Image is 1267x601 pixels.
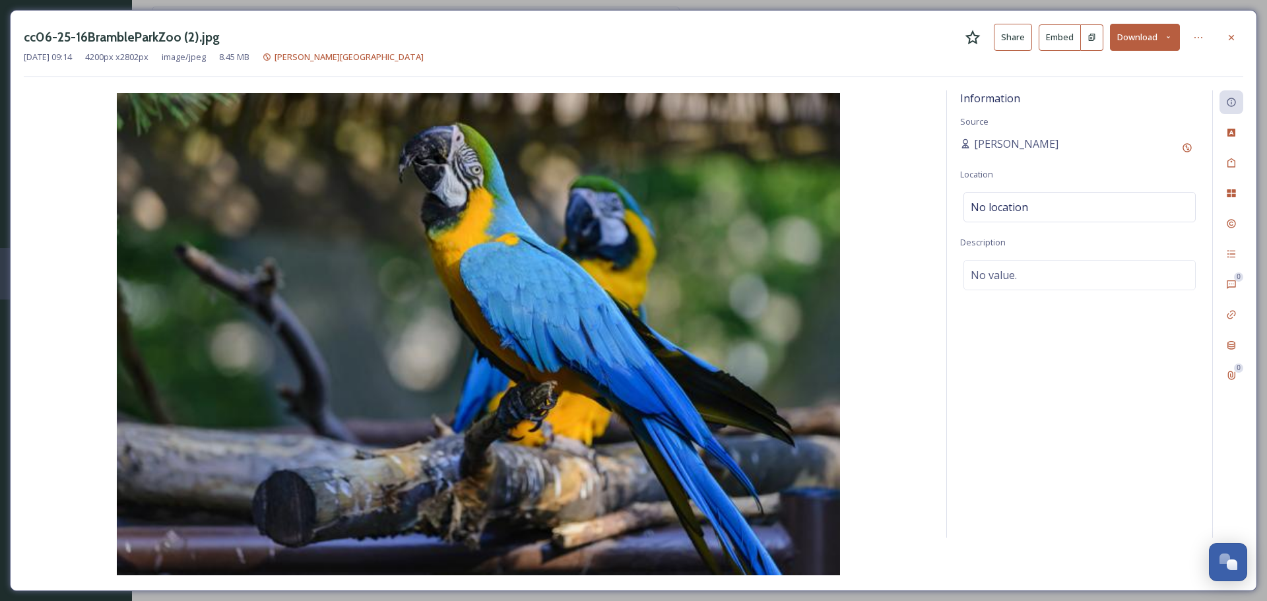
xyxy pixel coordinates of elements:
[1234,364,1243,373] div: 0
[960,168,993,180] span: Location
[24,93,933,575] img: cc06-25-16BrambleParkZoo%2520%282%29.jpg
[971,267,1017,283] span: No value.
[1039,24,1081,51] button: Embed
[960,236,1006,248] span: Description
[1209,543,1247,581] button: Open Chat
[960,91,1020,106] span: Information
[994,24,1032,51] button: Share
[974,136,1058,152] span: [PERSON_NAME]
[1110,24,1180,51] button: Download
[1234,272,1243,282] div: 0
[85,51,148,63] span: 4200 px x 2802 px
[960,115,989,127] span: Source
[24,28,220,47] h3: cc06-25-16BrambleParkZoo (2).jpg
[275,51,424,63] span: [PERSON_NAME][GEOGRAPHIC_DATA]
[971,199,1028,215] span: No location
[162,51,206,63] span: image/jpeg
[219,51,249,63] span: 8.45 MB
[24,51,72,63] span: [DATE] 09:14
